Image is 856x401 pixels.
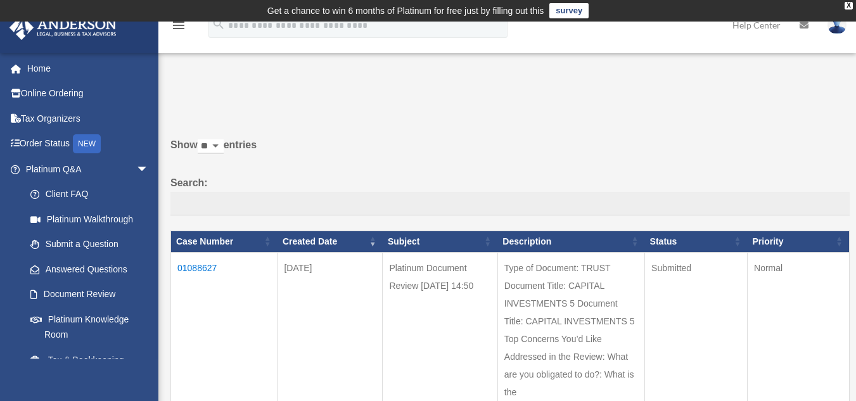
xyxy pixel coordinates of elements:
a: menu [171,22,186,33]
th: Subject: activate to sort column ascending [383,231,497,253]
a: Platinum Knowledge Room [18,307,162,347]
select: Showentries [198,139,224,154]
span: arrow_drop_down [136,156,162,182]
a: Submit a Question [18,232,162,257]
a: Online Ordering [9,81,168,106]
a: Client FAQ [18,182,162,207]
i: menu [171,18,186,33]
th: Priority: activate to sort column ascending [748,231,850,253]
th: Case Number: activate to sort column ascending [171,231,278,253]
a: Platinum Walkthrough [18,207,162,232]
th: Description: activate to sort column ascending [497,231,644,253]
th: Created Date: activate to sort column ascending [278,231,383,253]
input: Search: [170,192,850,216]
a: Order StatusNEW [9,131,168,157]
label: Show entries [170,136,850,167]
a: Home [9,56,168,81]
a: survey [549,3,589,18]
i: search [212,17,226,31]
div: Get a chance to win 6 months of Platinum for free just by filling out this [267,3,544,18]
img: Anderson Advisors Platinum Portal [6,15,120,40]
a: Tax & Bookkeeping Packages [18,347,162,388]
img: User Pic [827,16,846,34]
a: Tax Organizers [9,106,168,131]
div: NEW [73,134,101,153]
a: Document Review [18,282,162,307]
a: Platinum Q&Aarrow_drop_down [9,156,162,182]
th: Status: activate to sort column ascending [645,231,748,253]
label: Search: [170,174,850,216]
div: close [845,2,853,10]
a: Answered Questions [18,257,155,282]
